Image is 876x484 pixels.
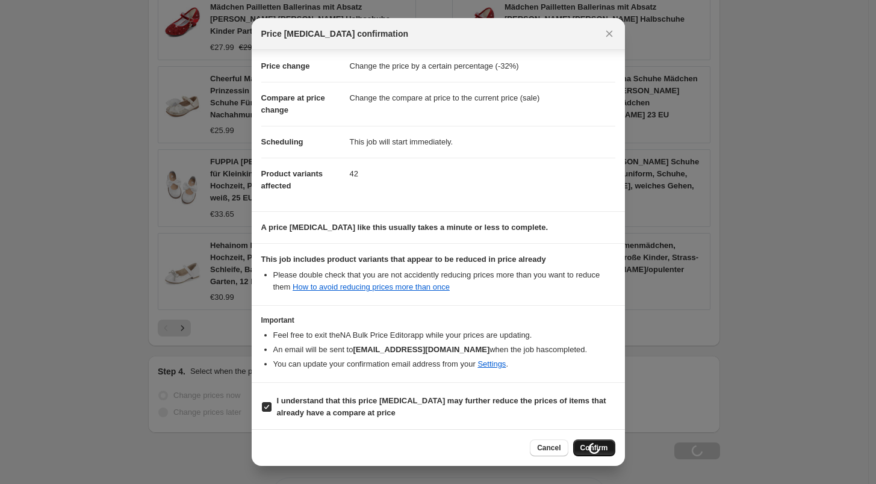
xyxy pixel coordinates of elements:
b: A price [MEDICAL_DATA] like this usually takes a minute or less to complete. [261,223,548,232]
b: [EMAIL_ADDRESS][DOMAIN_NAME] [353,345,489,354]
li: Feel free to exit the NA Bulk Price Editor app while your prices are updating. [273,329,615,341]
a: Settings [477,359,506,368]
li: Please double check that you are not accidently reducing prices more than you want to reduce them [273,269,615,293]
span: Product variants affected [261,169,323,190]
b: I understand that this price [MEDICAL_DATA] may further reduce the prices of items that already h... [277,396,606,417]
dd: This job will start immediately. [350,126,615,158]
span: Compare at price change [261,93,325,114]
span: Price change [261,61,310,70]
dd: Change the price by a certain percentage (-32%) [350,51,615,82]
dd: Change the compare at price to the current price (sale) [350,82,615,114]
h3: Important [261,315,615,325]
span: Scheduling [261,137,303,146]
b: This job includes product variants that appear to be reduced in price already [261,255,546,264]
button: Cancel [530,439,568,456]
span: Price [MEDICAL_DATA] confirmation [261,28,409,40]
li: You can update your confirmation email address from your . [273,358,615,370]
button: Close [601,25,618,42]
dd: 42 [350,158,615,190]
a: How to avoid reducing prices more than once [293,282,450,291]
li: An email will be sent to when the job has completed . [273,344,615,356]
span: Cancel [537,443,561,453]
